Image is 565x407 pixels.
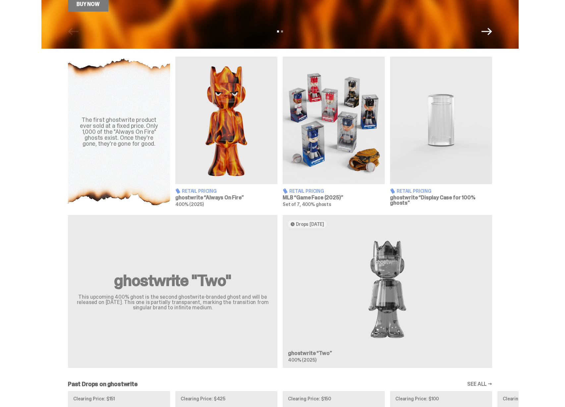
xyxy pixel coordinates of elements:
[390,57,492,207] a: Display Case for 100% ghosts Retail Pricing
[481,26,492,37] button: Next
[76,117,162,147] div: The first ghostwrite product ever sold at a fixed price. Only 1,000 of the "Always On Fire" ghost...
[73,396,165,401] p: Clearing Price: $151
[175,201,203,207] span: 400% (2025)
[467,382,492,387] a: SEE ALL →
[395,396,487,401] p: Clearing Price: $100
[296,222,324,227] span: Drops [DATE]
[181,396,272,401] p: Clearing Price: $425
[175,195,277,200] h3: ghostwrite “Always On Fire”
[68,381,138,387] h2: Past Drops on ghostwrite
[175,57,277,184] img: Always On Fire
[283,57,385,207] a: Game Face (2025) Retail Pricing
[76,273,269,288] h2: ghostwrite "Two"
[283,201,331,207] span: Set of 7, 400% ghosts
[390,57,492,184] img: Display Case for 100% ghosts
[288,233,487,345] img: Two
[283,57,385,184] img: Game Face (2025)
[390,195,492,206] h3: ghostwrite “Display Case for 100% ghosts”
[283,195,385,200] h3: MLB “Game Face (2025)”
[277,30,279,32] button: View slide 1
[182,189,217,193] span: Retail Pricing
[175,57,277,207] a: Always On Fire Retail Pricing
[288,351,487,356] h3: ghostwrite “Two”
[289,189,324,193] span: Retail Pricing
[288,357,316,363] span: 400% (2025)
[76,294,269,310] p: This upcoming 400% ghost is the second ghostwrite-branded ghost and will be released on [DATE]. T...
[288,396,379,401] p: Clearing Price: $150
[281,30,283,32] button: View slide 2
[397,189,431,193] span: Retail Pricing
